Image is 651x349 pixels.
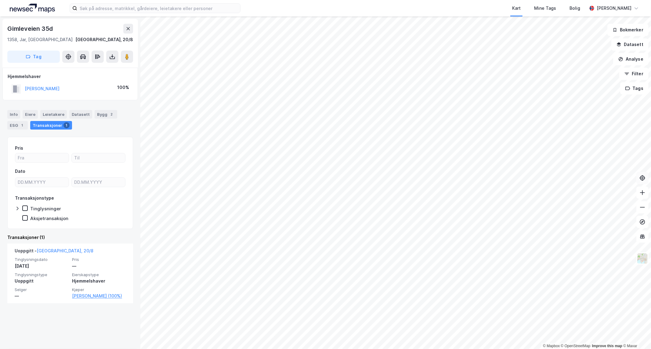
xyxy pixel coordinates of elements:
div: 1 [63,122,70,128]
div: Aksjetransaksjon [30,215,68,221]
button: Datasett [611,38,649,51]
span: Kjøper [72,287,126,292]
div: Transaksjoner (1) [7,234,133,241]
div: — [72,262,126,270]
div: Hjemmelshaver [72,277,126,285]
div: Gimleveien 35d [7,24,54,34]
input: Søk på adresse, matrikkel, gårdeiere, leietakere eller personer [77,4,240,13]
span: Selger [15,287,68,292]
div: 1358, Jar, [GEOGRAPHIC_DATA] [7,36,73,43]
div: [DATE] [15,262,68,270]
div: — [15,292,68,300]
a: Improve this map [592,344,622,348]
div: Info [7,110,20,119]
div: Hjemmelshaver [8,73,133,80]
div: 2 [109,111,115,117]
div: Uoppgitt [15,277,68,285]
div: Bygg [95,110,117,119]
a: [GEOGRAPHIC_DATA], 20/8 [37,248,93,253]
span: Eierskapstype [72,272,126,277]
div: Datasett [69,110,92,119]
a: OpenStreetMap [561,344,591,348]
iframe: Chat Widget [620,320,651,349]
div: [GEOGRAPHIC_DATA], 20/8 [75,36,133,43]
button: Bokmerker [607,24,649,36]
button: Tag [7,51,60,63]
div: Uoppgitt - [15,247,93,257]
div: Tinglysninger [30,206,61,212]
div: ESG [7,121,28,130]
div: Kart [512,5,521,12]
input: DD.MM.YYYY [15,178,69,187]
button: Analyse [613,53,649,65]
a: Mapbox [543,344,560,348]
input: DD.MM.YYYY [72,178,125,187]
div: Dato [15,168,25,175]
a: [PERSON_NAME] (100%) [72,292,126,300]
img: Z [637,253,648,264]
button: Filter [619,68,649,80]
button: Tags [620,82,649,94]
div: Eiere [23,110,38,119]
div: Transaksjonstype [15,194,54,202]
div: 1 [19,122,25,128]
div: Transaksjoner [30,121,72,130]
span: Pris [72,257,126,262]
input: Til [72,153,125,162]
div: 100% [117,84,129,91]
div: Pris [15,144,23,152]
input: Fra [15,153,69,162]
div: [PERSON_NAME] [597,5,631,12]
div: Kontrollprogram for chat [620,320,651,349]
img: logo.a4113a55bc3d86da70a041830d287a7e.svg [10,4,55,13]
div: Leietakere [40,110,67,119]
span: Tinglysningsdato [15,257,68,262]
div: Mine Tags [534,5,556,12]
span: Tinglysningstype [15,272,68,277]
div: Bolig [570,5,580,12]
